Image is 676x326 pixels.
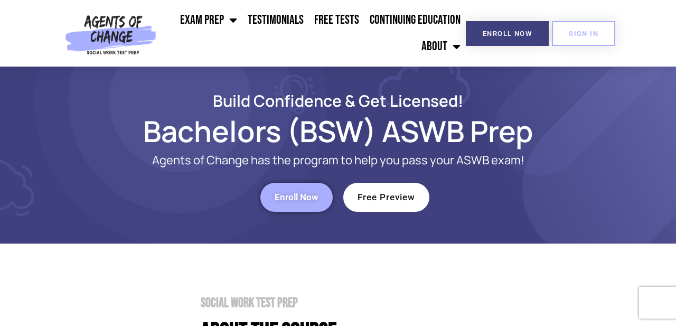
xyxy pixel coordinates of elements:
[569,30,598,37] span: SIGN IN
[309,7,364,33] a: Free Tests
[343,183,429,212] a: Free Preview
[275,193,318,202] span: Enroll Now
[260,183,333,212] a: Enroll Now
[466,21,549,46] a: Enroll Now
[37,119,639,143] h1: Bachelors (BSW) ASWB Prep
[79,154,597,167] p: Agents of Change has the program to help you pass your ASWB exam!
[175,7,242,33] a: Exam Prep
[161,7,466,60] nav: Menu
[242,7,309,33] a: Testimonials
[552,21,615,46] a: SIGN IN
[37,93,639,108] h2: Build Confidence & Get Licensed!
[483,30,532,37] span: Enroll Now
[416,33,466,60] a: About
[364,7,466,33] a: Continuing Education
[358,193,415,202] span: Free Preview
[201,296,639,310] h2: Social Work Test Prep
